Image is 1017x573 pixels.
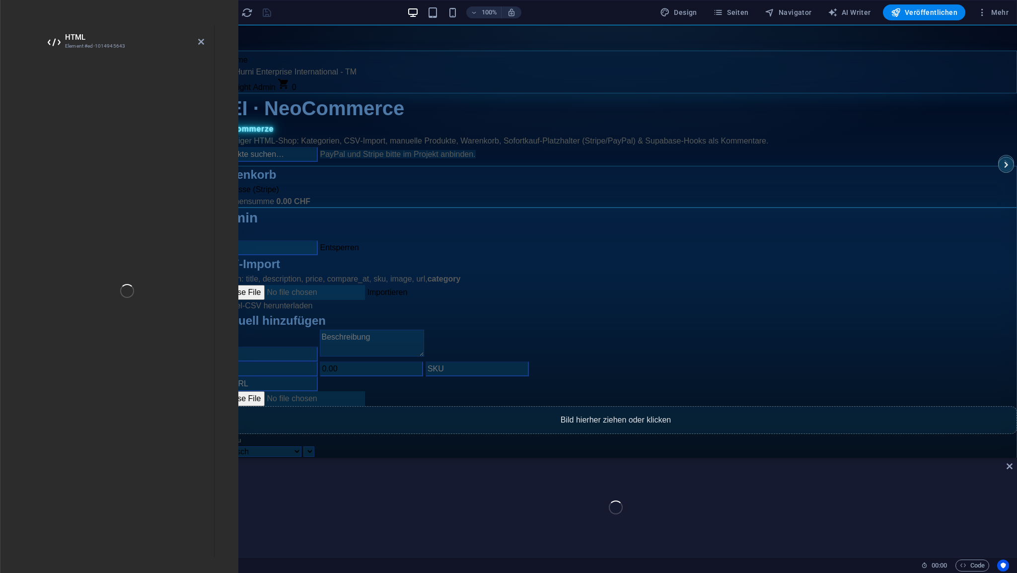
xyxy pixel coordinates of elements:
button: Mehr [973,4,1013,20]
button: 100% [466,6,502,18]
input: Durchgestrichener Preis (UVP) [105,337,209,352]
i: Seite neu laden [241,7,253,18]
div: Design (Strg+Alt+Y) [656,4,701,20]
button: Usercentrics [997,560,1009,572]
button: Code [955,560,989,572]
h6: 100% [481,6,497,18]
button: Navigator [761,4,816,20]
button: Design [656,4,701,20]
input: SKU [211,337,314,352]
span: Navigator [765,7,812,17]
h6: Session-Zeit [921,560,947,572]
span: : [939,562,940,569]
button: Seiten [709,4,753,20]
span: AI Writer [828,7,871,17]
span: 00 00 [932,560,947,572]
button: Veröffentlichen [883,4,965,20]
span: Mehr [977,7,1009,17]
span: Veröffentlichen [891,7,957,17]
button: AI Writer [824,4,875,20]
span: Seiten [713,7,749,17]
span: Code [960,560,985,572]
button: reload [241,6,253,18]
span: Design [660,7,697,17]
i: Bei Größenänderung Zoomstufe automatisch an das gewählte Gerät anpassen. [507,8,516,17]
